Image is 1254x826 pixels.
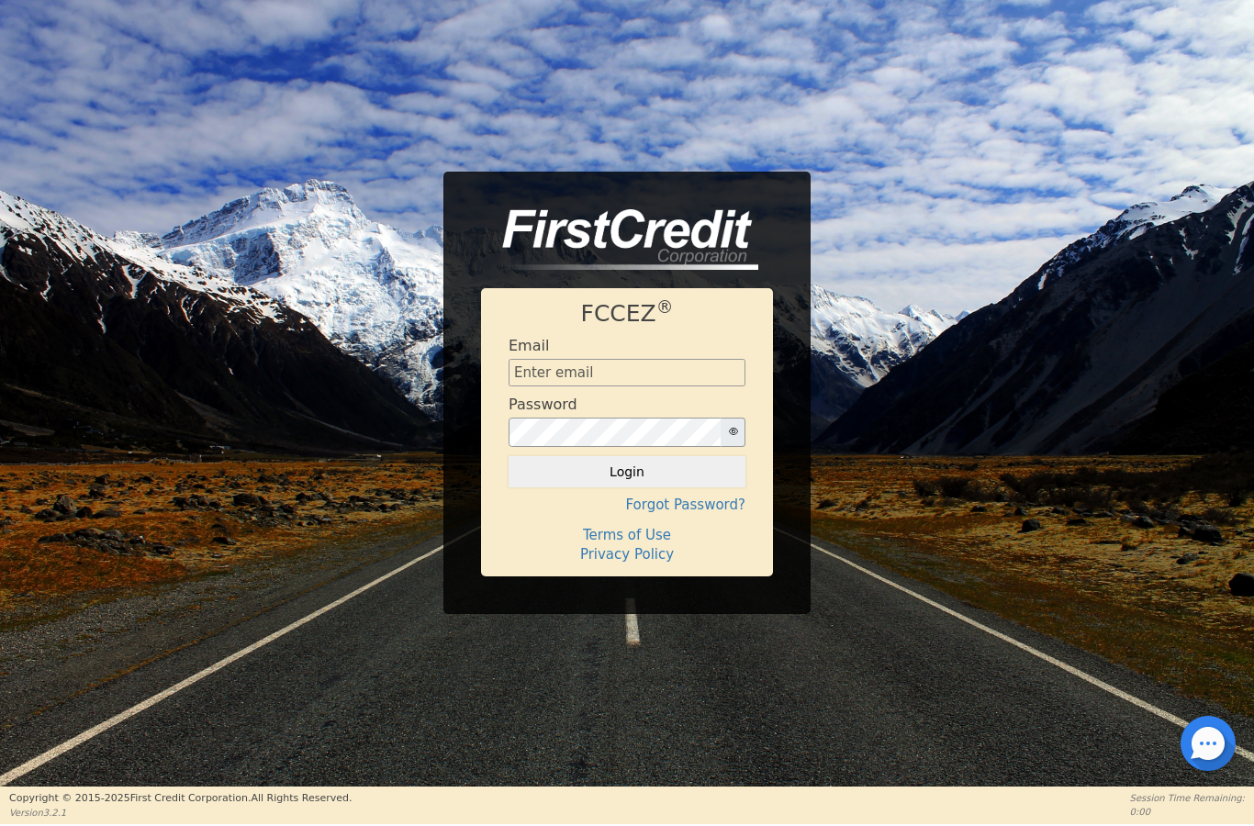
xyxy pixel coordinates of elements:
input: Enter email [509,359,745,386]
h4: Password [509,396,577,413]
sup: ® [656,297,674,317]
p: Session Time Remaining: [1130,791,1245,805]
h4: Terms of Use [509,527,745,543]
p: 0:00 [1130,805,1245,819]
img: logo-CMu_cnol.png [481,209,758,270]
h4: Email [509,337,549,354]
h4: Forgot Password? [509,497,745,513]
p: Version 3.2.1 [9,806,352,820]
p: Copyright © 2015- 2025 First Credit Corporation. [9,791,352,807]
h1: FCCEZ [509,300,745,328]
input: password [509,418,722,447]
button: Login [509,456,745,487]
h4: Privacy Policy [509,546,745,563]
span: All Rights Reserved. [251,792,352,804]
